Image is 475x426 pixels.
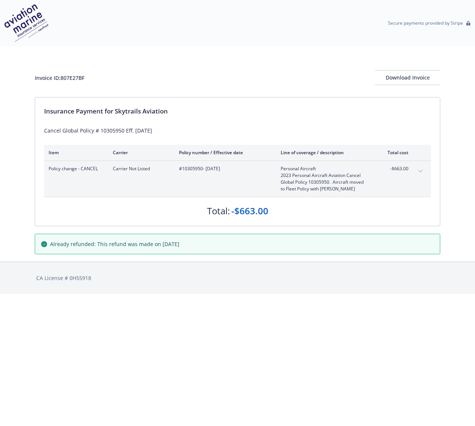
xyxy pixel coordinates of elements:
[380,149,408,156] div: Total cost
[44,127,431,134] div: Cancel Global Policy # 10305950 Eff. [DATE]
[113,165,167,172] span: Carrier Not Listed
[231,205,268,217] div: -$663.00
[50,240,179,248] span: Already refunded: This refund was made on [DATE]
[44,161,431,197] div: Policy change - CANCELCarrier Not Listed#10305950- [DATE]Personal Aircraft2023 Personal Aircraft ...
[380,165,408,172] span: -$663.00
[36,274,439,282] div: CA License # 0H55918
[375,70,440,85] button: Download Invoice
[207,205,230,217] div: Total:
[375,71,440,85] div: Download Invoice
[49,165,101,172] span: Policy change - CANCEL
[281,149,368,156] div: Line of coverage / description
[281,165,368,172] span: Personal Aircraft
[113,149,167,156] div: Carrier
[281,165,368,192] span: Personal Aircraft2023 Personal Aircraft Aviation Cancel Global Policy 10305950. Aircraft moved to...
[414,165,426,177] button: expand content
[49,149,101,156] div: Item
[44,106,431,116] div: Insurance Payment for Skytrails Aviation
[179,149,269,156] div: Policy number / Effective date
[35,74,84,82] div: Invoice ID: 807E27BF
[388,20,463,26] p: Secure payments provided by Stripe
[281,172,368,192] span: 2023 Personal Aircraft Aviation Cancel Global Policy 10305950. Aircraft moved to Fleet Policy wit...
[179,165,269,172] span: #10305950 - [DATE]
